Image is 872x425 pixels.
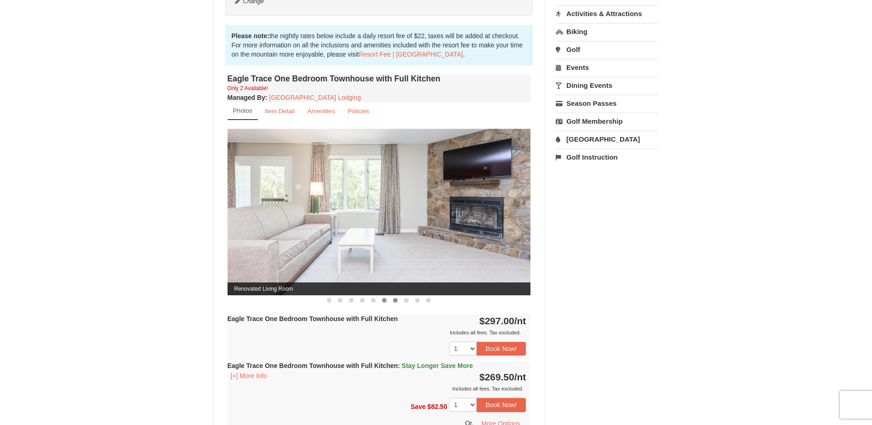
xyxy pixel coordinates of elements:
[479,316,526,326] strong: $297.00
[410,403,426,410] span: Save
[228,94,265,101] span: Managed By
[556,149,658,166] a: Golf Instruction
[477,342,526,356] button: Book Now!
[556,5,658,22] a: Activities & Attractions
[228,384,526,393] div: Includes all fees. Tax excluded.
[228,328,526,337] div: Includes all fees. Tax excluded.
[514,316,526,326] span: /nt
[228,74,531,83] h4: Eagle Trace One Bedroom Townhouse with Full Kitchen
[228,362,473,369] strong: Eagle Trace One Bedroom Townhouse with Full Kitchen
[228,94,268,101] strong: :
[398,362,400,369] span: :
[556,41,658,58] a: Golf
[228,102,258,120] a: Photos
[259,102,301,120] a: Item Detail
[232,32,269,40] strong: Please note:
[514,372,526,382] span: /nt
[228,85,268,92] small: Only 2 Available!
[228,282,531,295] span: Renovated Living Room
[556,23,658,40] a: Biking
[556,77,658,94] a: Dining Events
[556,95,658,112] a: Season Passes
[265,108,295,115] small: Item Detail
[477,398,526,412] button: Book Now!
[556,113,658,130] a: Golf Membership
[342,102,375,120] a: Policies
[402,362,473,369] span: Stay Longer Save More
[228,129,531,295] img: Renovated Living Room
[308,108,335,115] small: Amenities
[427,403,447,410] span: $82.50
[228,315,398,322] strong: Eagle Trace One Bedroom Townhouse with Full Kitchen
[302,102,341,120] a: Amenities
[225,25,533,65] div: the nightly rates below include a daily resort fee of $22, taxes will be added at checkout. For m...
[556,131,658,148] a: [GEOGRAPHIC_DATA]
[348,108,369,115] small: Policies
[479,372,514,382] span: $269.50
[359,51,463,58] a: Resort Fee | [GEOGRAPHIC_DATA]
[269,94,361,101] a: [GEOGRAPHIC_DATA] Lodging
[556,59,658,76] a: Events
[233,107,252,114] small: Photos
[228,371,270,381] button: [+] More Info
